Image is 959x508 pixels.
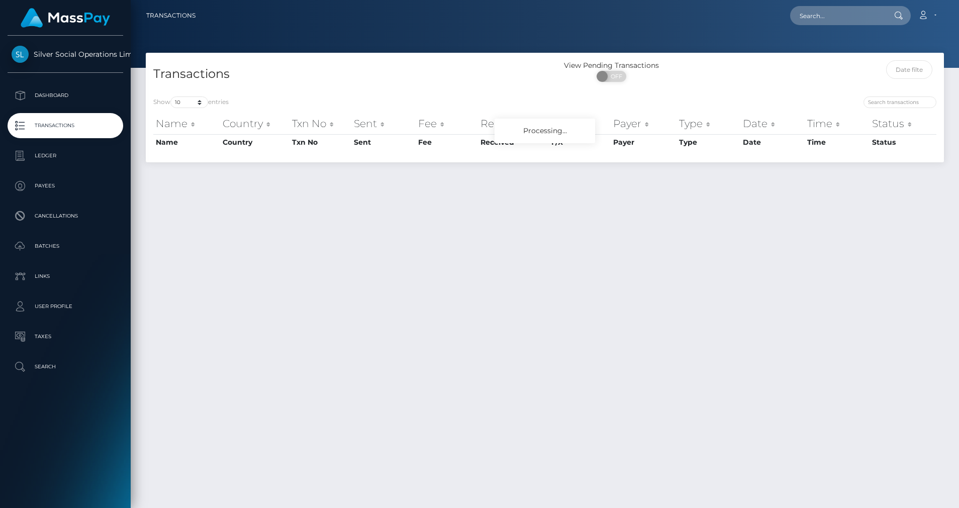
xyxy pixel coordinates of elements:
div: Processing... [495,119,595,143]
a: User Profile [8,294,123,319]
th: Status [870,114,936,134]
select: Showentries [170,96,208,108]
a: Dashboard [8,83,123,108]
th: Date [740,134,805,150]
th: Received [478,114,549,134]
p: Cancellations [12,209,119,224]
th: Payer [611,134,676,150]
th: Date [740,114,805,134]
p: Payees [12,178,119,193]
th: Name [153,134,220,150]
p: Links [12,269,119,284]
th: Time [805,114,870,134]
th: Type [677,114,741,134]
p: Taxes [12,329,119,344]
th: Status [870,134,936,150]
a: Ledger [8,143,123,168]
a: Transactions [146,5,196,26]
a: Batches [8,234,123,259]
input: Search transactions [864,96,936,108]
input: Date filter [886,60,932,79]
img: Silver Social Operations Limited [12,46,29,63]
th: F/X [549,114,611,134]
th: Payer [611,114,676,134]
input: Search... [790,6,885,25]
p: Transactions [12,118,119,133]
p: User Profile [12,299,119,314]
th: Name [153,114,220,134]
a: Search [8,354,123,379]
img: MassPay Logo [21,8,110,28]
a: Payees [8,173,123,198]
a: Links [8,264,123,289]
a: Taxes [8,324,123,349]
th: Txn No [290,134,352,150]
p: Dashboard [12,88,119,103]
th: Type [677,134,741,150]
label: Show entries [153,96,229,108]
th: Fee [416,114,478,134]
a: Cancellations [8,204,123,229]
th: Sent [351,134,415,150]
span: OFF [602,71,627,82]
p: Batches [12,239,119,254]
div: View Pending Transactions [545,60,678,71]
th: Txn No [290,114,352,134]
th: Time [805,134,870,150]
span: Silver Social Operations Limited [8,50,123,59]
p: Search [12,359,119,374]
p: Ledger [12,148,119,163]
a: Transactions [8,113,123,138]
th: Received [478,134,549,150]
th: Sent [351,114,415,134]
h4: Transactions [153,65,537,83]
th: Country [220,114,290,134]
th: Fee [416,134,478,150]
th: Country [220,134,290,150]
